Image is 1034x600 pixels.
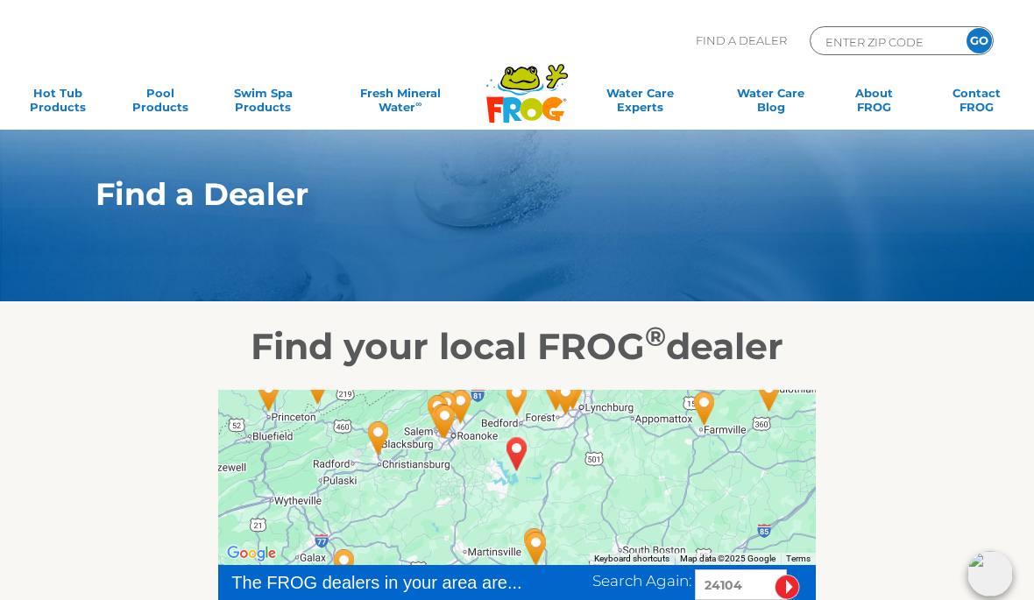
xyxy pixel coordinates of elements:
div: The FROG dealers in your area are... [231,552,523,578]
h1: Find a Dealer [96,159,875,194]
div: HUDDLESTON, VA 24104 [490,406,544,467]
sup: ® [645,302,666,335]
div: Aqua Pros Pools & Spas - Lynchburg - 26 miles away. [539,349,593,411]
h2: Find your local FROG dealer [69,307,965,350]
div: National Pools of Roanoke, Inc. - 29 miles away. [420,360,474,421]
span: Search Again: [592,554,691,572]
div: Waterworks of Roanoke Inc - 25 miles away. [434,358,488,420]
div: Summertime Pool & Spa Inc. - 32 miles away. [507,497,562,558]
a: ContactFROG [937,68,1016,103]
div: Pool Wizard - Amelia - 89 miles away. [742,346,797,407]
div: Little River Pool & Spa - 48 miles away. [351,390,406,451]
span: Map data ©2025 Google [680,536,775,546]
div: Wood Pool Services LLC - 88 miles away. [242,346,296,407]
a: Terms (opens in new tab) [786,536,811,546]
p: Find A Dealer [696,9,787,38]
div: H2O Zone - 33 miles away. [509,500,563,561]
img: Google [223,525,280,547]
div: Aqua Pros Pools & Spas - Bedford - 19 miles away. [490,350,544,412]
img: openIcon [967,533,1013,579]
div: Water By Design - Roanoke - 27 miles away. [418,373,472,434]
a: PoolProducts [120,68,200,103]
a: Hot TubProducts [18,68,97,103]
a: AboutFROG [834,68,914,103]
a: Fresh MineralWater∞ [326,68,475,103]
div: Leisure Designs - 71 miles away. [317,518,372,579]
a: Swim SpaProducts [223,68,303,103]
div: Perry Pools, Inc. - 29 miles away. [546,344,600,406]
input: Zip Code Form [824,14,942,34]
a: Water CareBlog [731,68,811,103]
div: Pool Wizard - Farmville - 66 miles away. [677,360,732,421]
div: Aqua Pros Pools & Spas - Salem - 31 miles away. [411,364,465,425]
a: Water CareExperts [572,68,708,103]
div: Aquarius Pools - 28 miles away. [415,372,470,434]
input: Submit [775,557,800,582]
sup: ∞ [415,81,421,91]
a: Open this area in Google Maps (opens a new window) [223,525,280,547]
button: Keyboard shortcuts [594,535,669,547]
input: GO [967,11,992,36]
